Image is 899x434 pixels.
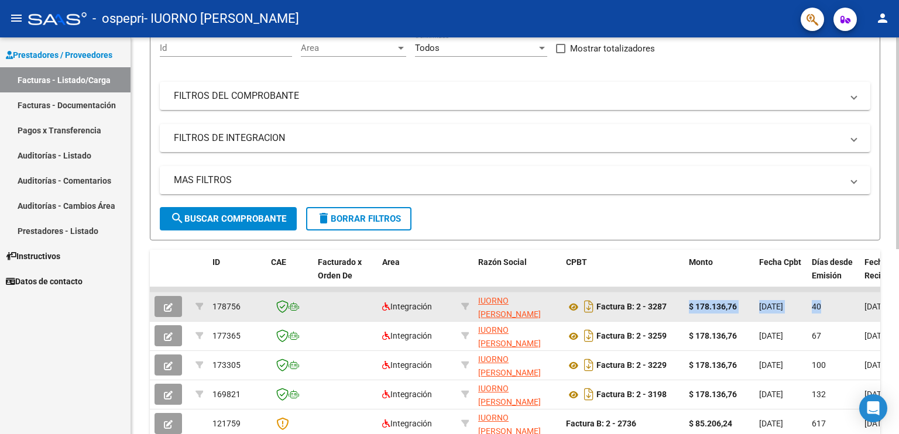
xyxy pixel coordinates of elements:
span: 40 [812,302,821,311]
span: [DATE] [864,419,888,428]
mat-expansion-panel-header: MAS FILTROS [160,166,870,194]
datatable-header-cell: Fecha Cpbt [754,250,807,301]
span: 67 [812,331,821,340]
span: Monto [689,257,713,267]
datatable-header-cell: Area [378,250,457,301]
div: Open Intercom Messenger [859,394,887,422]
span: CAE [271,257,286,267]
datatable-header-cell: Razón Social [473,250,561,301]
button: Buscar Comprobante [160,207,297,230]
mat-icon: delete [317,211,331,225]
span: Mostrar totalizadores [570,42,655,56]
span: Todos [415,43,440,53]
strong: Factura B: 2 - 3259 [596,332,667,341]
span: Fecha Cpbt [759,257,801,267]
mat-icon: search [170,211,184,225]
mat-panel-title: FILTROS DEL COMPROBANTE [174,89,842,102]
i: Descargar documento [581,326,596,345]
mat-icon: menu [9,11,23,25]
span: - IUORNO [PERSON_NAME] [144,6,299,32]
div: 23315325994 [478,294,557,319]
span: Borrar Filtros [317,213,401,224]
span: [DATE] [759,390,783,399]
strong: $ 85.206,24 [689,419,732,428]
strong: $ 178.136,76 [689,390,737,399]
datatable-header-cell: Días desde Emisión [807,250,860,301]
mat-expansion-panel-header: FILTROS DEL COMPROBANTE [160,82,870,110]
span: [DATE] [759,360,783,370]
div: 23315325994 [478,353,557,377]
span: IUORNO [PERSON_NAME] [478,384,541,407]
span: Integración [382,360,432,370]
span: Area [382,257,400,267]
span: Datos de contacto [6,275,83,288]
span: IUORNO [PERSON_NAME] [478,325,541,348]
span: 169821 [212,390,241,399]
span: [DATE] [864,390,888,399]
span: Buscar Comprobante [170,213,286,224]
datatable-header-cell: CAE [266,250,313,301]
datatable-header-cell: CPBT [561,250,684,301]
span: Instructivos [6,250,60,263]
span: IUORNO [PERSON_NAME] [478,296,541,319]
span: Integración [382,302,432,311]
span: 100 [812,360,826,370]
span: Integración [382,419,432,428]
strong: $ 178.136,76 [689,302,737,311]
strong: $ 178.136,76 [689,360,737,370]
datatable-header-cell: ID [208,250,266,301]
span: 617 [812,419,826,428]
span: [DATE] [759,419,783,428]
span: 178756 [212,302,241,311]
span: [DATE] [759,302,783,311]
span: Integración [382,331,432,340]
mat-icon: person [876,11,890,25]
span: 173305 [212,360,241,370]
div: 23315325994 [478,323,557,348]
span: IUORNO [PERSON_NAME] [478,354,541,377]
i: Descargar documento [581,297,596,316]
span: 132 [812,390,826,399]
button: Borrar Filtros [306,207,411,230]
strong: $ 178.136,76 [689,331,737,340]
span: Prestadores / Proveedores [6,49,112,61]
span: 177365 [212,331,241,340]
strong: Factura B: 2 - 3229 [596,361,667,370]
span: Fecha Recibido [864,257,897,280]
span: [DATE] [759,331,783,340]
span: CPBT [566,257,587,267]
mat-panel-title: FILTROS DE INTEGRACION [174,132,842,144]
strong: Factura B: 2 - 2736 [566,419,636,428]
i: Descargar documento [581,356,596,374]
datatable-header-cell: Monto [684,250,754,301]
span: Area [301,43,396,53]
span: [DATE] [864,302,888,311]
mat-expansion-panel-header: FILTROS DE INTEGRACION [160,124,870,152]
div: 23315325994 [478,382,557,407]
span: Facturado x Orden De [318,257,362,280]
i: Descargar documento [581,385,596,404]
strong: Factura B: 2 - 3287 [596,302,667,312]
strong: Factura B: 2 - 3198 [596,390,667,399]
span: Razón Social [478,257,527,267]
span: Días desde Emisión [812,257,853,280]
span: [DATE] [864,360,888,370]
span: - ospepri [92,6,144,32]
span: 121759 [212,419,241,428]
mat-panel-title: MAS FILTROS [174,174,842,187]
datatable-header-cell: Facturado x Orden De [313,250,378,301]
span: ID [212,257,220,267]
span: Integración [382,390,432,399]
span: [DATE] [864,331,888,340]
